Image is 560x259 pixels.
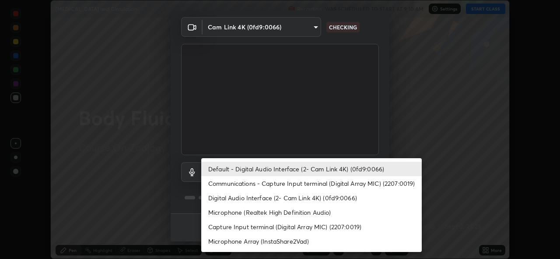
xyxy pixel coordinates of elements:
li: Microphone Array (InstaShare2Vad) [201,234,422,248]
li: Microphone (Realtek High Definition Audio) [201,205,422,220]
li: Default - Digital Audio Interface (2- Cam Link 4K) (0fd9:0066) [201,162,422,176]
li: Communications - Capture Input terminal (Digital Array MIC) (2207:0019) [201,176,422,191]
li: Digital Audio Interface (2- Cam Link 4K) (0fd9:0066) [201,191,422,205]
li: Capture Input terminal (Digital Array MIC) (2207:0019) [201,220,422,234]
